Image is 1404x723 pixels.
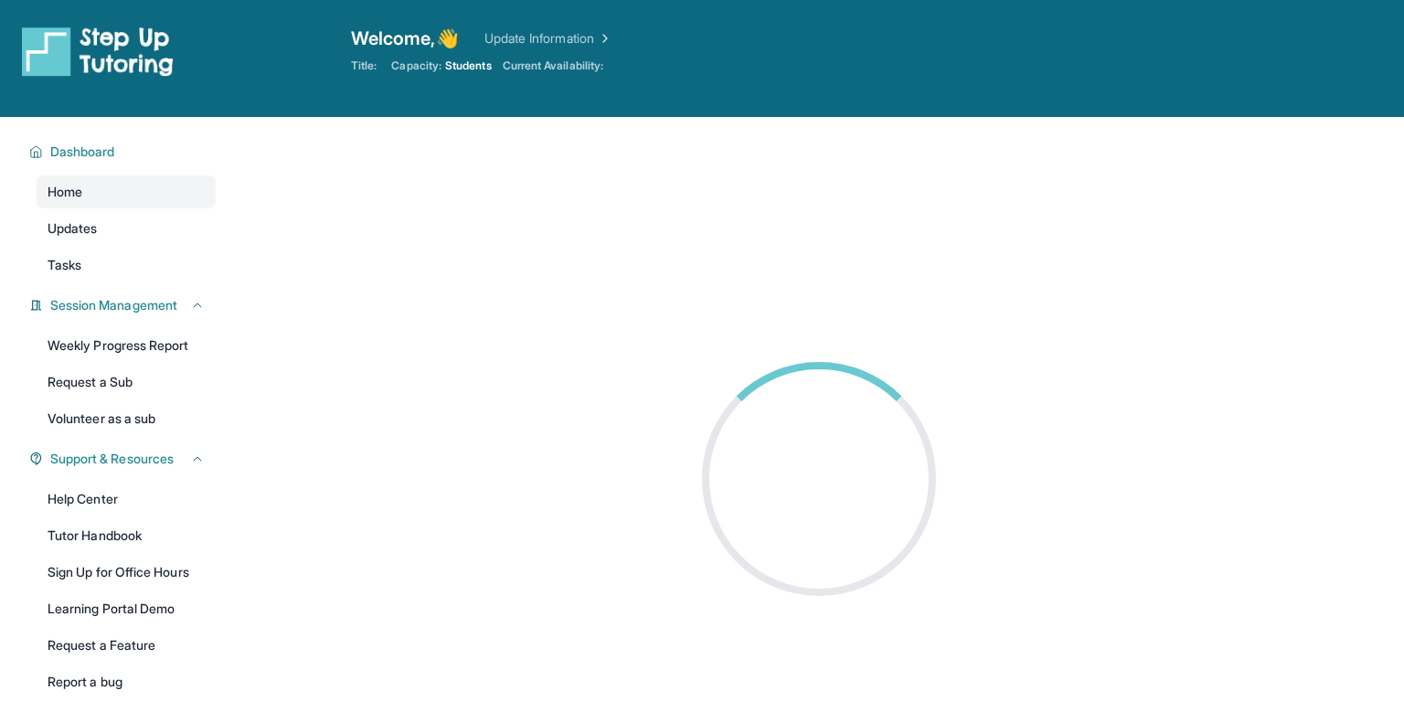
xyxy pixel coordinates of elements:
[37,519,216,552] a: Tutor Handbook
[484,29,612,48] a: Update Information
[351,58,377,73] span: Title:
[50,143,115,161] span: Dashboard
[37,629,216,662] a: Request a Feature
[50,296,177,314] span: Session Management
[37,249,216,282] a: Tasks
[50,450,174,468] span: Support & Resources
[37,329,216,362] a: Weekly Progress Report
[37,212,216,245] a: Updates
[391,58,441,73] span: Capacity:
[37,665,216,698] a: Report a bug
[37,402,216,435] a: Volunteer as a sub
[37,175,216,208] a: Home
[37,592,216,625] a: Learning Portal Demo
[43,143,205,161] button: Dashboard
[594,29,612,48] img: Chevron Right
[351,26,459,51] span: Welcome, 👋
[48,183,82,201] span: Home
[48,219,98,238] span: Updates
[37,556,216,589] a: Sign Up for Office Hours
[43,450,205,468] button: Support & Resources
[37,483,216,516] a: Help Center
[503,58,603,73] span: Current Availability:
[43,296,205,314] button: Session Management
[48,256,81,274] span: Tasks
[37,366,216,399] a: Request a Sub
[445,58,492,73] span: Students
[22,26,174,77] img: logo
